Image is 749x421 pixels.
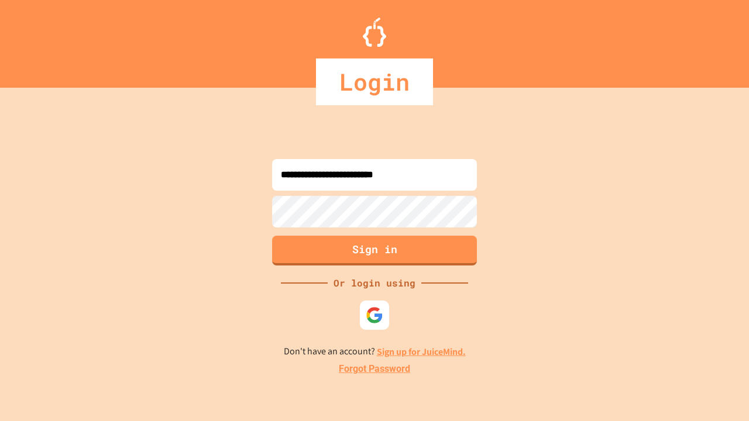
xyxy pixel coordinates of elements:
div: Or login using [328,276,421,290]
img: Logo.svg [363,18,386,47]
img: google-icon.svg [366,306,383,324]
p: Don't have an account? [284,344,466,359]
div: Login [316,58,433,105]
a: Forgot Password [339,362,410,376]
button: Sign in [272,236,477,265]
a: Sign up for JuiceMind. [377,346,466,358]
